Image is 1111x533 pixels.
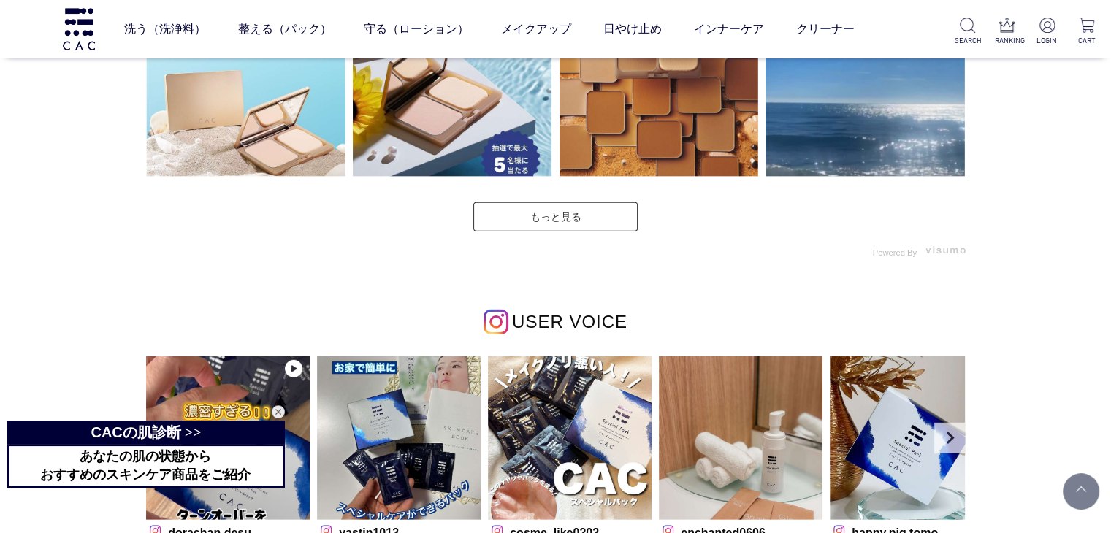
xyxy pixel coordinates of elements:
img: visumo [925,246,966,254]
img: Photo by happy.pig.tomo [830,356,993,520]
a: RANKING [995,18,1020,46]
img: Photo by enchanted0606 [659,356,822,520]
a: CART [1074,18,1099,46]
a: Next [934,423,965,453]
a: 守る（ローション） [364,9,469,50]
a: クリーナー [796,9,855,50]
a: インナーケア [694,9,764,50]
img: インスタグラムのロゴ [484,310,508,334]
span: USER VOICE [512,312,627,331]
a: もっと見る [473,202,638,231]
img: Photo by cosme_like0202 [488,356,652,520]
img: Photo by dorachan.desu [146,356,310,520]
a: 洗う（洗浄料） [124,9,206,50]
a: SEARCH [955,18,980,46]
p: SEARCH [955,35,980,46]
a: 整える（パック） [238,9,332,50]
a: メイクアップ [501,9,571,50]
p: CART [1074,35,1099,46]
img: logo [61,8,97,50]
img: Photo by yastin1013 [317,356,481,520]
span: Powered By [873,248,917,257]
p: RANKING [995,35,1020,46]
p: LOGIN [1034,35,1060,46]
a: LOGIN [1034,18,1060,46]
a: 日やけ止め [603,9,662,50]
